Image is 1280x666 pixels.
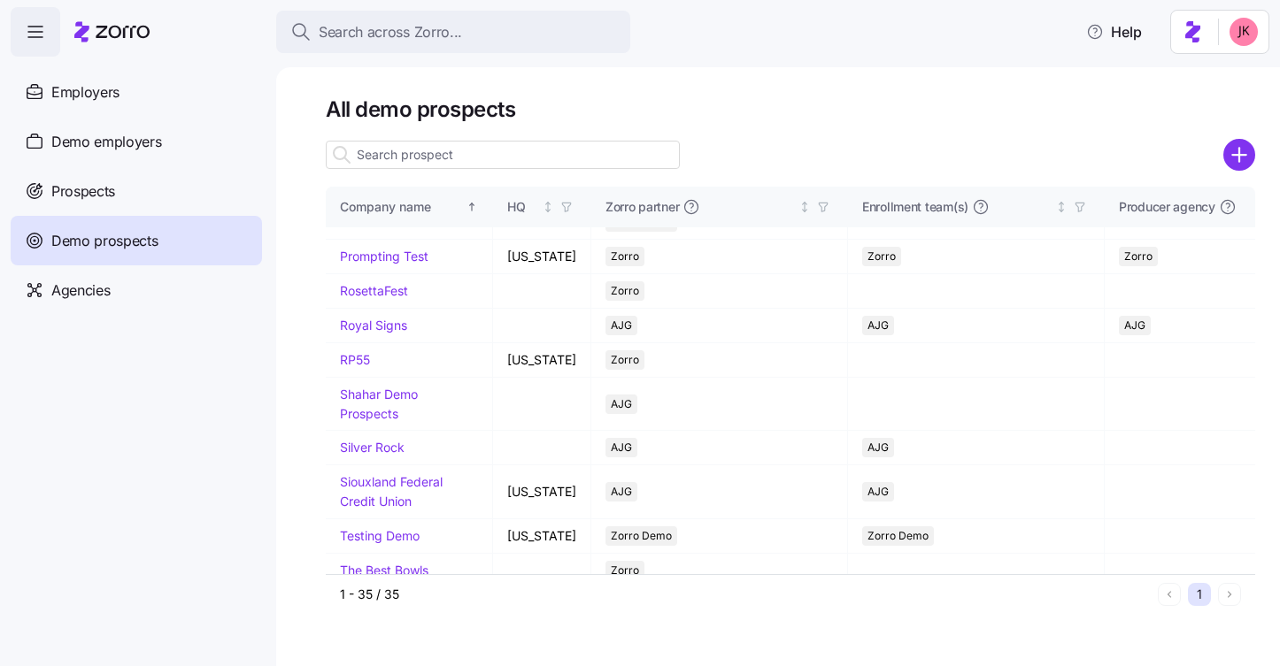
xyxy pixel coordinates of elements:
[611,526,672,546] span: Zorro Demo
[51,230,158,252] span: Demo prospects
[1230,18,1258,46] img: 19f1c8dceb8a17c03adbc41d53a5807f
[340,387,418,421] a: Shahar Demo Prospects
[542,201,554,213] div: Not sorted
[1124,247,1153,266] span: Zorro
[340,440,405,455] a: Silver Rock
[611,316,632,335] span: AJG
[798,201,811,213] div: Not sorted
[867,247,896,266] span: Zorro
[340,528,420,543] a: Testing Demo
[493,465,591,518] td: [US_STATE]
[1055,201,1068,213] div: Not sorted
[1188,583,1211,606] button: 1
[611,247,639,266] span: Zorro
[1218,583,1241,606] button: Next page
[611,394,632,414] span: AJG
[1086,21,1142,42] span: Help
[326,141,680,169] input: Search prospect
[51,180,115,203] span: Prospects
[611,482,632,501] span: AJG
[11,67,262,117] a: Employers
[51,131,162,153] span: Demo employers
[340,563,428,578] a: The Best Bowls
[51,81,120,103] span: Employers
[611,281,639,301] span: Zorro
[340,318,407,333] a: Royal Signs
[867,438,889,457] span: AJG
[493,187,591,227] th: HQNot sorted
[848,187,1105,227] th: Enrollment team(s)Not sorted
[591,187,848,227] th: Zorro partnerNot sorted
[605,198,679,216] span: Zorro partner
[466,201,478,213] div: Sorted ascending
[11,265,262,315] a: Agencies
[340,283,408,298] a: RosettaFest
[340,586,1151,603] div: 1 - 35 / 35
[11,216,262,265] a: Demo prospects
[867,482,889,501] span: AJG
[1124,316,1145,335] span: AJG
[340,197,463,217] div: Company name
[340,249,428,264] a: Prompting Test
[611,438,632,457] span: AJG
[340,352,370,367] a: RP55
[493,343,591,378] td: [US_STATE]
[340,474,443,509] a: Siouxland Federal Credit Union
[276,11,630,53] button: Search across Zorro...
[507,197,538,217] div: HQ
[340,214,455,229] a: New Tornado Demo
[326,96,1255,123] h1: All demo prospects
[1223,139,1255,171] svg: add icon
[1072,14,1156,50] button: Help
[867,316,889,335] span: AJG
[11,117,262,166] a: Demo employers
[611,350,639,370] span: Zorro
[1158,583,1181,606] button: Previous page
[493,519,591,554] td: [US_STATE]
[326,187,493,227] th: Company nameSorted ascending
[862,198,968,216] span: Enrollment team(s)
[611,561,639,580] span: Zorro
[493,240,591,274] td: [US_STATE]
[319,21,462,43] span: Search across Zorro...
[51,279,110,302] span: Agencies
[1119,198,1215,216] span: Producer agency
[11,166,262,216] a: Prospects
[867,526,929,546] span: Zorro Demo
